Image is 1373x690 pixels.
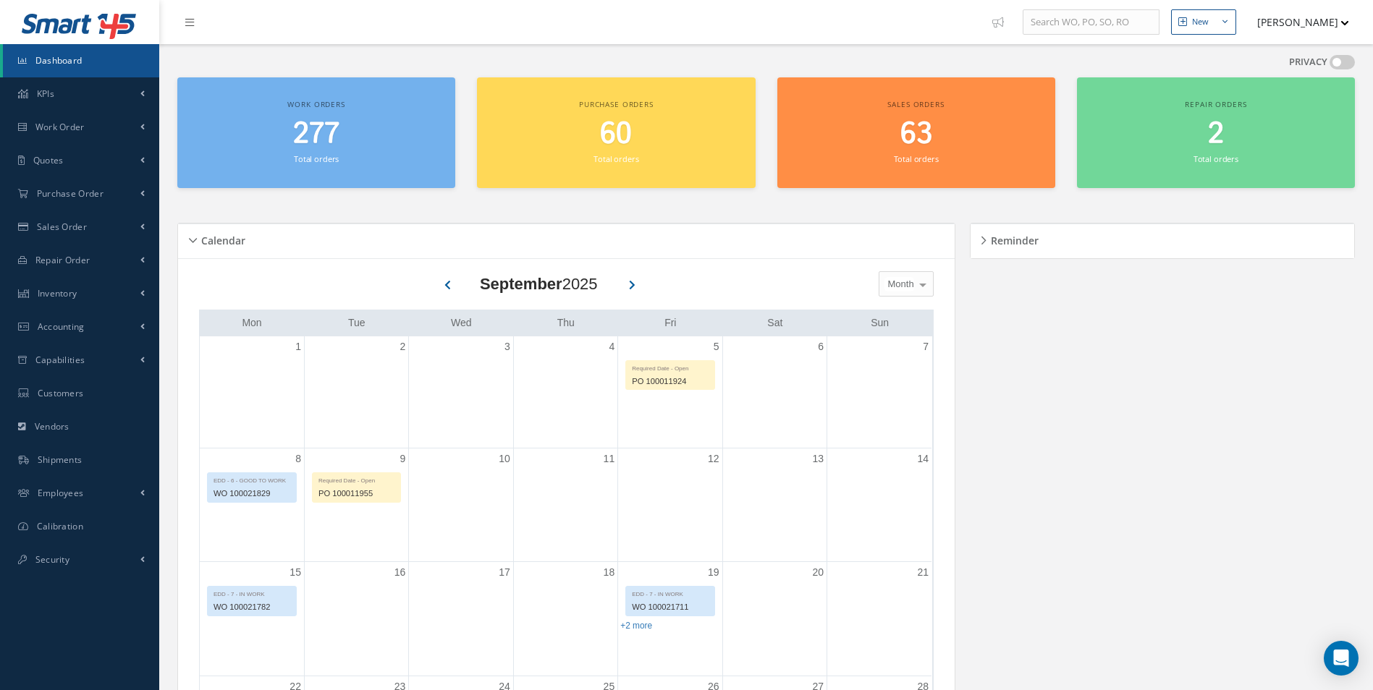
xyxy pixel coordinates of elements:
[35,420,69,433] span: Vendors
[304,448,408,562] td: September 9, 2025
[208,599,296,616] div: WO 100021782
[409,448,513,562] td: September 10, 2025
[1171,9,1236,35] button: New
[1243,8,1349,36] button: [PERSON_NAME]
[409,336,513,448] td: September 3, 2025
[1192,16,1209,28] div: New
[496,562,513,583] a: September 17, 2025
[292,448,304,469] a: September 8, 2025
[3,44,159,77] a: Dashboard
[480,275,562,293] b: September
[827,336,931,448] td: September 7, 2025
[313,473,400,485] div: Required Date - Open
[200,336,304,448] td: September 1, 2025
[513,448,617,562] td: September 11, 2025
[711,336,722,357] a: September 5, 2025
[513,336,617,448] td: September 4, 2025
[626,599,714,616] div: WO 100021711
[239,314,264,332] a: Monday
[1077,77,1355,188] a: Repair orders 2 Total orders
[620,621,652,631] a: Show 2 more events
[37,520,83,532] span: Calibration
[809,562,827,583] a: September 20, 2025
[35,553,69,566] span: Security
[208,587,296,599] div: EDD - 7 - IN WORK
[409,562,513,676] td: September 17, 2025
[1208,114,1224,155] span: 2
[606,336,617,357] a: September 4, 2025
[313,485,400,502] div: PO 100011955
[579,99,654,109] span: Purchase orders
[480,272,598,296] div: 2025
[722,448,827,562] td: September 13, 2025
[200,562,304,676] td: September 15, 2025
[37,187,103,200] span: Purchase Order
[397,448,409,469] a: September 9, 2025
[345,314,368,332] a: Tuesday
[304,336,408,448] td: September 2, 2025
[662,314,679,332] a: Friday
[601,448,618,469] a: September 11, 2025
[33,154,64,166] span: Quotes
[392,562,409,583] a: September 16, 2025
[827,562,931,676] td: September 21, 2025
[397,336,409,357] a: September 2, 2025
[827,448,931,562] td: September 14, 2025
[900,114,932,155] span: 63
[626,361,714,373] div: Required Date - Open
[1289,55,1327,69] label: PRIVACY
[35,254,90,266] span: Repair Order
[601,562,618,583] a: September 18, 2025
[705,562,722,583] a: September 19, 2025
[287,99,345,109] span: Work orders
[554,314,578,332] a: Thursday
[1023,9,1159,35] input: Search WO, PO, SO, RO
[38,287,77,299] span: Inventory
[38,453,83,466] span: Shipments
[618,336,722,448] td: September 5, 2025
[887,99,944,109] span: Sales orders
[304,562,408,676] td: September 16, 2025
[477,77,755,188] a: Purchase orders 60 Total orders
[920,336,931,357] a: September 7, 2025
[618,448,722,562] td: September 12, 2025
[287,562,304,583] a: September 15, 2025
[809,448,827,469] a: September 13, 2025
[38,320,85,333] span: Accounting
[764,314,785,332] a: Saturday
[208,473,296,485] div: EDD - 6 - GOOD TO WORK
[448,314,475,332] a: Wednesday
[722,336,827,448] td: September 6, 2025
[197,230,245,247] h5: Calendar
[208,485,296,502] div: WO 100021829
[815,336,827,357] a: September 6, 2025
[868,314,892,332] a: Sunday
[1324,641,1359,676] div: Open Intercom Messenger
[496,448,513,469] a: September 10, 2025
[600,114,632,155] span: 60
[294,153,339,164] small: Total orders
[35,354,85,366] span: Capabilities
[1185,99,1246,109] span: Repair orders
[884,277,914,291] span: Month
[722,562,827,676] td: September 20, 2025
[35,54,83,67] span: Dashboard
[35,121,85,133] span: Work Order
[914,562,931,583] a: September 21, 2025
[626,373,714,390] div: PO 100011924
[38,387,84,399] span: Customers
[37,221,87,233] span: Sales Order
[513,562,617,676] td: September 18, 2025
[987,230,1039,247] h5: Reminder
[37,88,54,100] span: KPIs
[593,153,638,164] small: Total orders
[1194,153,1238,164] small: Total orders
[177,77,455,188] a: Work orders 277 Total orders
[38,487,84,499] span: Employees
[914,448,931,469] a: September 14, 2025
[705,448,722,469] a: September 12, 2025
[626,587,714,599] div: EDD - 7 - IN WORK
[618,562,722,676] td: September 19, 2025
[200,448,304,562] td: September 8, 2025
[777,77,1055,188] a: Sales orders 63 Total orders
